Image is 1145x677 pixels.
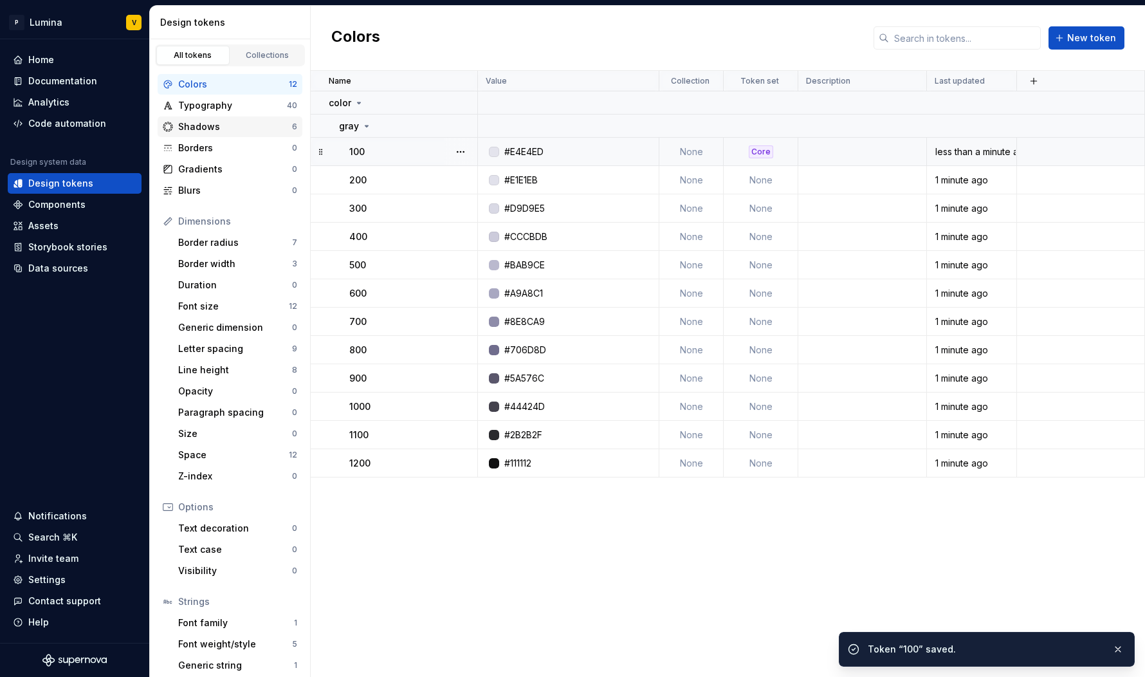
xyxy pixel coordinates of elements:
[178,449,289,461] div: Space
[486,76,507,86] p: Value
[28,595,101,607] div: Contact support
[289,79,297,89] div: 12
[292,523,297,533] div: 0
[178,501,297,514] div: Options
[173,613,302,633] a: Font family1
[8,612,142,633] button: Help
[178,215,297,228] div: Dimensions
[292,429,297,439] div: 0
[28,96,69,109] div: Analytics
[331,26,380,50] h2: Colors
[28,510,87,523] div: Notifications
[349,344,367,357] p: 800
[28,75,97,88] div: Documentation
[178,321,292,334] div: Generic dimension
[292,544,297,555] div: 0
[504,372,544,385] div: #5A576C
[173,561,302,581] a: Visibility0
[178,595,297,608] div: Strings
[178,638,292,651] div: Font weight/style
[173,539,302,560] a: Text case0
[659,223,724,251] td: None
[173,634,302,654] a: Font weight/style5
[158,95,302,116] a: Typography40
[935,76,985,86] p: Last updated
[28,219,59,232] div: Assets
[178,564,292,577] div: Visibility
[349,372,367,385] p: 900
[724,449,798,478] td: None
[292,322,297,333] div: 0
[178,257,292,270] div: Border width
[504,202,545,215] div: #D9D9E5
[178,364,292,376] div: Line height
[292,122,297,132] div: 6
[8,506,142,526] button: Notifications
[659,251,724,279] td: None
[8,527,142,548] button: Search ⌘K
[173,655,302,676] a: Generic string1
[292,365,297,375] div: 8
[724,223,798,251] td: None
[158,180,302,201] a: Blurs0
[294,660,297,671] div: 1
[504,429,542,441] div: #2B2B2F
[173,275,302,295] a: Duration0
[28,552,78,565] div: Invite team
[292,164,297,174] div: 0
[504,344,546,357] div: #706D8D
[659,364,724,393] td: None
[8,194,142,215] a: Components
[1067,32,1116,44] span: New token
[806,76,850,86] p: Description
[173,381,302,402] a: Opacity0
[289,301,297,311] div: 12
[158,116,302,137] a: Shadows6
[928,259,1016,272] div: 1 minute ago
[749,145,773,158] div: Core
[42,654,107,667] svg: Supernova Logo
[928,230,1016,243] div: 1 minute ago
[504,230,547,243] div: #CCCBDB
[659,308,724,336] td: None
[349,315,367,328] p: 700
[928,400,1016,413] div: 1 minute ago
[292,407,297,418] div: 0
[10,157,86,167] div: Design system data
[28,177,93,190] div: Design tokens
[504,315,545,328] div: #8E8CA9
[740,76,779,86] p: Token set
[28,531,77,544] div: Search ⌘K
[928,457,1016,470] div: 1 minute ago
[8,548,142,569] a: Invite team
[8,92,142,113] a: Analytics
[292,143,297,153] div: 0
[928,372,1016,385] div: 1 minute ago
[132,17,136,28] div: V
[294,618,297,628] div: 1
[8,570,142,590] a: Settings
[349,145,365,158] p: 100
[28,262,88,275] div: Data sources
[235,50,300,60] div: Collections
[158,138,302,158] a: Borders0
[173,423,302,444] a: Size0
[349,174,367,187] p: 200
[504,400,545,413] div: #44424D
[349,230,367,243] p: 400
[292,237,297,248] div: 7
[8,113,142,134] a: Code automation
[158,74,302,95] a: Colors12
[659,336,724,364] td: None
[724,336,798,364] td: None
[8,50,142,70] a: Home
[178,78,289,91] div: Colors
[292,566,297,576] div: 0
[178,427,292,440] div: Size
[292,280,297,290] div: 0
[28,198,86,211] div: Components
[1049,26,1124,50] button: New token
[671,76,710,86] p: Collection
[287,100,297,111] div: 40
